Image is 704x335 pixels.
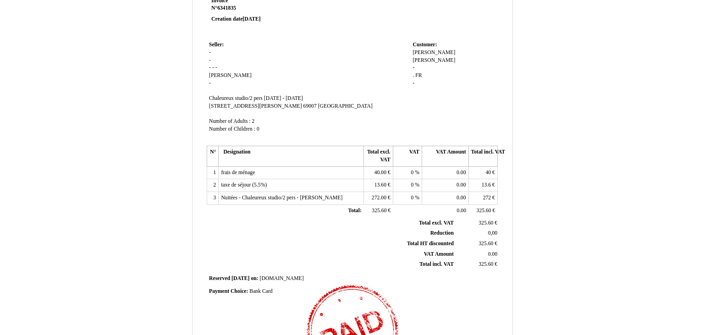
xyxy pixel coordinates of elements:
[252,118,255,124] span: 2
[422,146,468,166] th: VAT Amount
[207,179,219,192] td: 2
[209,126,255,132] span: Number of Children :
[209,103,302,109] span: [STREET_ADDRESS][PERSON_NAME]
[209,95,263,101] span: Chaleureux studio/2 pers
[488,251,497,257] span: 0.00
[221,170,255,176] span: frais de ménage
[456,195,466,201] span: 0.00
[393,166,422,179] td: %
[415,72,422,78] span: FR
[456,218,499,228] td: €
[207,192,219,205] td: 3
[430,230,454,236] span: Reduction
[219,146,364,166] th: Designation
[209,49,211,55] span: -
[468,204,497,217] td: €
[412,80,414,86] span: -
[364,146,393,166] th: Total excl. VAT
[372,195,386,201] span: 272.00
[364,204,393,217] td: €
[412,72,414,78] span: .
[419,220,454,226] span: Total excl. VAT
[393,179,422,192] td: %
[456,259,499,270] td: €
[456,182,466,188] span: 0.00
[364,166,393,179] td: €
[249,288,272,294] span: Bank Card
[211,16,261,22] strong: Creation date
[374,182,386,188] span: 13.60
[318,103,373,109] span: [GEOGRAPHIC_DATA]
[456,170,466,176] span: 0.00
[260,275,304,281] span: [DOMAIN_NAME]
[393,192,422,205] td: %
[209,288,248,294] span: Payment Choice:
[483,195,491,201] span: 272
[374,170,386,176] span: 40.00
[215,65,217,71] span: -
[251,275,258,281] span: on:
[212,65,214,71] span: -
[468,192,497,205] td: €
[478,241,493,247] span: 325.60
[364,179,393,192] td: €
[478,220,493,226] span: 325.60
[242,16,260,22] span: [DATE]
[482,182,491,188] span: 13.6
[488,230,497,236] span: 0,00
[411,195,414,201] span: 0
[456,239,499,249] td: €
[478,261,493,267] span: 325.60
[209,275,230,281] span: Reserved
[457,208,466,214] span: 0.00
[424,251,454,257] span: VAT Amount
[468,166,497,179] td: €
[209,118,251,124] span: Number of Adults :
[364,192,393,205] td: €
[231,275,249,281] span: [DATE]
[348,208,361,214] span: Total:
[221,182,267,188] span: taxe de séjour (5.5%)
[211,5,321,12] strong: N°
[209,42,224,48] span: Seller:
[264,95,303,101] span: [DATE] - [DATE]
[209,80,211,86] span: -
[209,72,252,78] span: [PERSON_NAME]
[393,146,422,166] th: VAT
[257,126,259,132] span: 0
[468,146,497,166] th: Total incl. VAT
[209,57,211,63] span: -
[303,103,317,109] span: 69007
[407,241,454,247] span: Total HT discounted
[221,195,342,201] span: Nuitées - Chaleureux studio/2 pers - [PERSON_NAME]
[412,65,414,71] span: -
[217,5,236,11] span: 6341835
[209,65,211,71] span: -
[411,170,414,176] span: 0
[411,182,414,188] span: 0
[468,179,497,192] td: €
[419,261,454,267] span: Total incl. VAT
[412,49,455,55] span: [PERSON_NAME]
[207,166,219,179] td: 1
[207,146,219,166] th: N°
[412,42,437,48] span: Customer:
[412,57,455,63] span: [PERSON_NAME]
[372,208,386,214] span: 325.60
[485,170,491,176] span: 40
[477,208,491,214] span: 325.60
